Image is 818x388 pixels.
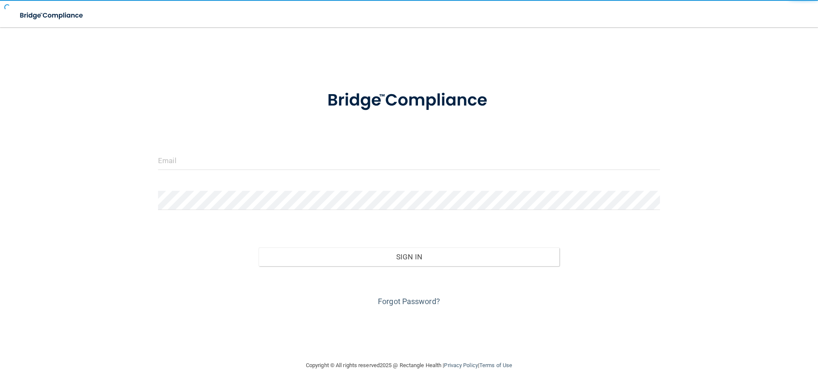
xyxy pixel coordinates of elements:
a: Forgot Password? [378,297,440,306]
input: Email [158,151,660,170]
img: bridge_compliance_login_screen.278c3ca4.svg [13,7,91,24]
a: Terms of Use [479,362,512,368]
a: Privacy Policy [444,362,478,368]
img: bridge_compliance_login_screen.278c3ca4.svg [310,78,508,123]
button: Sign In [259,247,560,266]
div: Copyright © All rights reserved 2025 @ Rectangle Health | | [253,352,565,379]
